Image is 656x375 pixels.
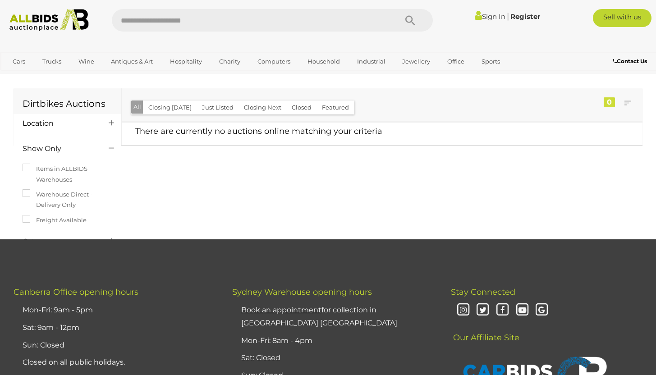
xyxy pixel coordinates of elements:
[131,101,143,114] button: All
[20,319,210,337] li: Sat: 9am - 12pm
[7,54,31,69] a: Cars
[351,54,391,69] a: Industrial
[510,12,540,21] a: Register
[495,302,510,318] i: Facebook
[37,54,67,69] a: Trucks
[604,97,615,107] div: 0
[302,54,346,69] a: Household
[23,145,95,153] h4: Show Only
[20,337,210,354] li: Sun: Closed
[593,9,652,27] a: Sell with us
[396,54,436,69] a: Jewellery
[23,99,112,109] h1: Dirtbikes Auctions
[164,54,208,69] a: Hospitality
[135,126,382,136] span: There are currently no auctions online matching your criteria
[451,319,519,343] span: Our Affiliate Site
[23,238,95,246] h4: Category
[23,215,87,225] label: Freight Available
[7,69,83,84] a: [GEOGRAPHIC_DATA]
[241,306,397,327] a: Book an appointmentfor collection in [GEOGRAPHIC_DATA] [GEOGRAPHIC_DATA]
[73,54,100,69] a: Wine
[613,58,647,64] b: Contact Us
[23,119,95,128] h4: Location
[534,302,550,318] i: Google
[23,189,112,210] label: Warehouse Direct - Delivery Only
[143,101,197,114] button: Closing [DATE]
[388,9,433,32] button: Search
[232,287,372,297] span: Sydney Warehouse opening hours
[317,101,354,114] button: Featured
[239,332,428,350] li: Mon-Fri: 8am - 4pm
[451,287,515,297] span: Stay Connected
[475,302,491,318] i: Twitter
[239,101,287,114] button: Closing Next
[20,302,210,319] li: Mon-Fri: 9am - 5pm
[241,306,321,314] u: Book an appointment
[14,287,138,297] span: Canberra Office opening hours
[441,54,470,69] a: Office
[475,12,505,21] a: Sign In
[20,354,210,371] li: Closed on all public holidays.
[286,101,317,114] button: Closed
[507,11,509,21] span: |
[213,54,246,69] a: Charity
[5,9,93,31] img: Allbids.com.au
[252,54,296,69] a: Computers
[514,302,530,318] i: Youtube
[23,164,112,185] label: Items in ALLBIDS Warehouses
[476,54,506,69] a: Sports
[239,349,428,367] li: Sat: Closed
[105,54,159,69] a: Antiques & Art
[455,302,471,318] i: Instagram
[613,56,649,66] a: Contact Us
[197,101,239,114] button: Just Listed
